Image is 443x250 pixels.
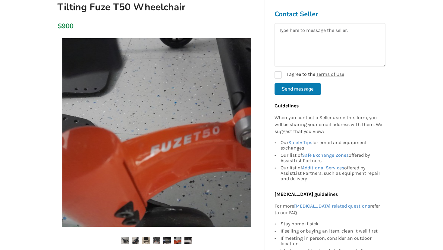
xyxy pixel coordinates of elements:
a: Safety Tips [288,140,312,145]
label: I agree to the [275,71,344,79]
a: Safe Exchange Zones [302,152,349,158]
a: Terms of Use [316,71,344,77]
img: tilting fuze t50 wheelchair-wheelchair-mobility-north vancouver-assistlist-listing [132,237,139,244]
h1: Tilting Fuze T50 Wheelchair [52,1,195,13]
p: For more refer to our FAQ [275,202,382,216]
div: $900 [58,22,61,30]
div: Our list of offered by AssistList Partners, such as equipment repair and delivery [281,164,382,181]
b: [MEDICAL_DATA] guidelines [275,191,338,197]
div: If selling or buying an item, clean it well first [281,227,382,235]
button: Send message [275,83,321,95]
h3: Contact Seller [275,10,385,18]
img: tilting fuze t50 wheelchair-wheelchair-mobility-north vancouver-assistlist-listing [184,237,192,244]
a: [MEDICAL_DATA] related questions [294,203,370,208]
img: tilting fuze t50 wheelchair-wheelchair-mobility-north vancouver-assistlist-listing [174,237,181,244]
p: When you contact a Seller using this form, you will be sharing your email address with them. We s... [275,114,382,135]
div: If meeting in person, consider an outdoor location [281,235,382,247]
img: tilting fuze t50 wheelchair-wheelchair-mobility-north vancouver-assistlist-listing [153,237,160,244]
img: tilting fuze t50 wheelchair-wheelchair-mobility-north vancouver-assistlist-listing [142,237,150,244]
div: Stay home if sick [281,221,382,227]
img: tilting fuze t50 wheelchair-wheelchair-mobility-north vancouver-assistlist-listing [163,237,171,244]
div: Our list of offered by AssistList Partners [281,152,382,164]
b: Guidelines [275,103,299,109]
a: Additional Services [302,165,344,171]
div: Our for email and equipment exchanges [281,140,382,152]
img: tilting fuze t50 wheelchair-wheelchair-mobility-north vancouver-assistlist-listing [121,237,129,244]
